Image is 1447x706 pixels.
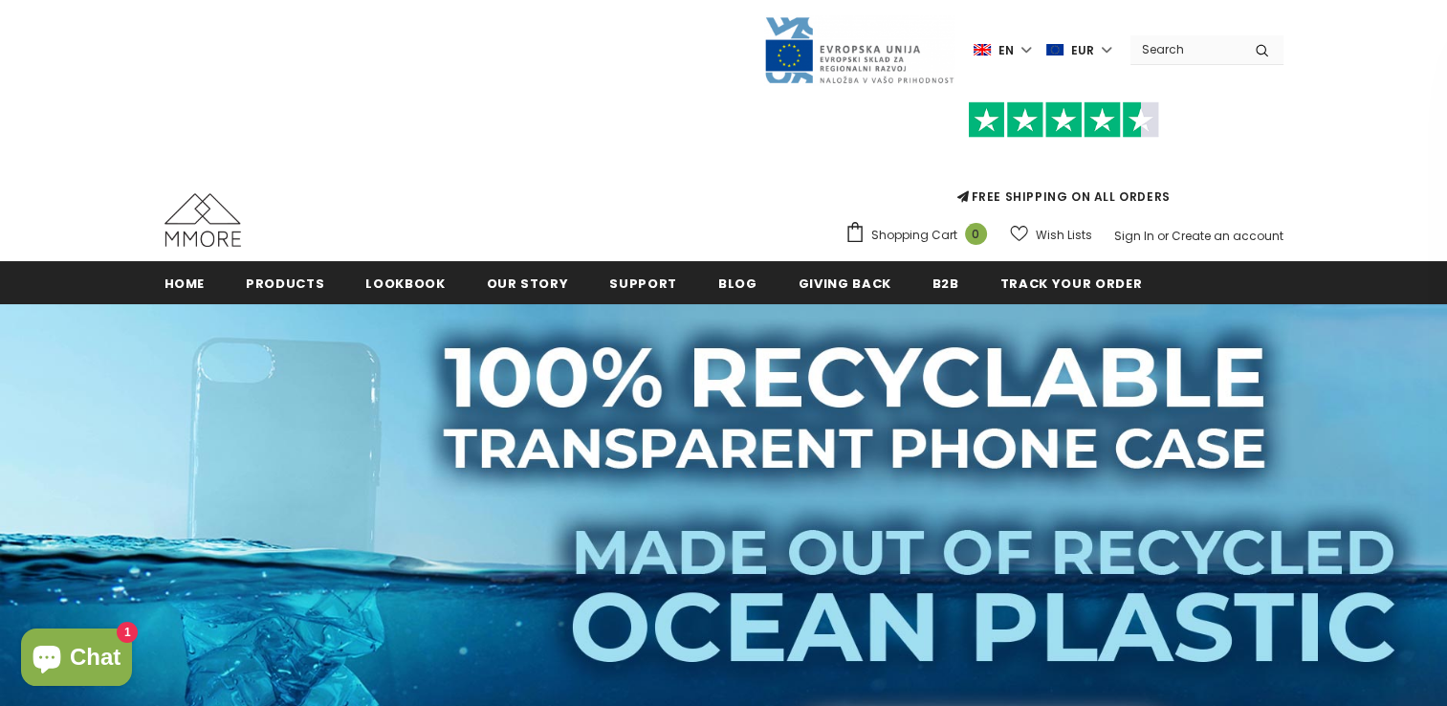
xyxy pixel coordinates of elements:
[799,261,891,304] a: Giving back
[164,275,206,293] span: Home
[246,275,324,293] span: Products
[718,275,757,293] span: Blog
[246,261,324,304] a: Products
[164,193,241,247] img: MMORE Cases
[1130,35,1240,63] input: Search Site
[15,629,138,691] inbox-online-store-chat: Shopify online store chat
[487,275,569,293] span: Our Story
[1157,228,1169,244] span: or
[932,261,959,304] a: B2B
[164,261,206,304] a: Home
[974,42,991,58] img: i-lang-1.png
[365,275,445,293] span: Lookbook
[965,223,987,245] span: 0
[799,275,891,293] span: Giving back
[844,221,997,250] a: Shopping Cart 0
[871,226,957,245] span: Shopping Cart
[1114,228,1154,244] a: Sign In
[1172,228,1283,244] a: Create an account
[998,41,1014,60] span: en
[1000,261,1142,304] a: Track your order
[718,261,757,304] a: Blog
[932,275,959,293] span: B2B
[609,275,677,293] span: support
[763,15,954,85] img: Javni Razpis
[844,138,1283,188] iframe: Customer reviews powered by Trustpilot
[365,261,445,304] a: Lookbook
[968,101,1159,139] img: Trust Pilot Stars
[609,261,677,304] a: support
[487,261,569,304] a: Our Story
[1010,218,1092,252] a: Wish Lists
[1071,41,1094,60] span: EUR
[763,41,954,57] a: Javni Razpis
[1036,226,1092,245] span: Wish Lists
[844,110,1283,205] span: FREE SHIPPING ON ALL ORDERS
[1000,275,1142,293] span: Track your order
